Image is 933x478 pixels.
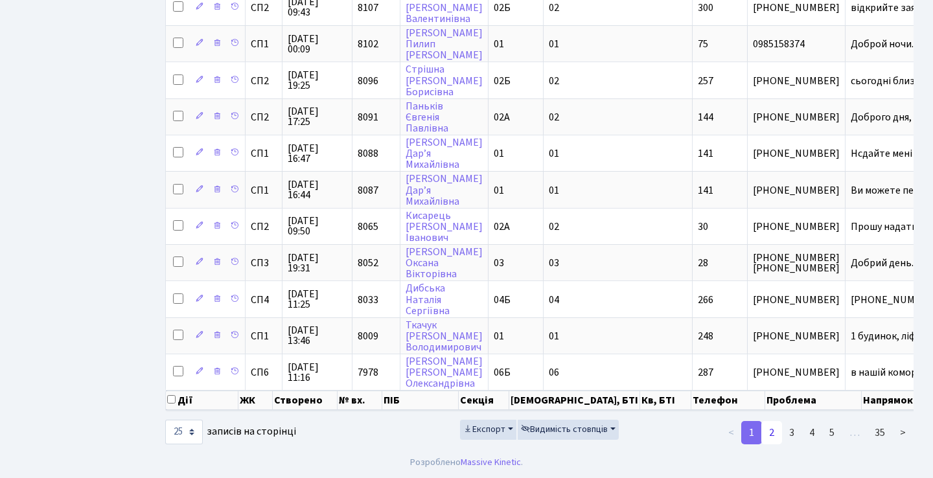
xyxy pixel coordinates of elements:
[640,391,691,410] th: Кв, БТІ
[288,143,347,164] span: [DATE] 16:47
[753,76,840,86] span: [PHONE_NUMBER]
[494,1,511,15] span: 02Б
[494,220,510,234] span: 02А
[288,106,347,127] span: [DATE] 17:25
[406,172,483,209] a: [PERSON_NAME]Дар’яМихайлівна
[509,391,640,410] th: [DEMOGRAPHIC_DATA], БТІ
[459,391,510,410] th: Секція
[521,423,608,436] span: Видимість стовпців
[410,455,523,470] div: Розроблено .
[549,37,559,51] span: 01
[358,37,378,51] span: 8102
[494,293,511,307] span: 04Б
[549,293,559,307] span: 04
[753,185,840,196] span: [PHONE_NUMBER]
[892,421,914,444] a: >
[338,391,382,410] th: № вх.
[358,256,378,270] span: 8052
[358,329,378,343] span: 8009
[358,1,378,15] span: 8107
[494,183,504,198] span: 01
[288,216,347,236] span: [DATE] 09:50
[251,222,277,232] span: СП2
[753,39,840,49] span: 0985158374
[165,420,296,444] label: записів на сторінці
[251,112,277,122] span: СП2
[358,146,378,161] span: 8088
[463,423,505,436] span: Експорт
[251,39,277,49] span: СП1
[406,99,448,135] a: ПаньківЄвгеніяПавлівна
[753,3,840,13] span: [PHONE_NUMBER]
[251,331,277,341] span: СП1
[251,185,277,196] span: СП1
[691,391,765,410] th: Телефон
[406,354,483,391] a: [PERSON_NAME][PERSON_NAME]Олександрівна
[238,391,273,410] th: ЖК
[461,455,521,469] a: Massive Kinetic
[251,3,277,13] span: СП2
[549,146,559,161] span: 01
[549,110,559,124] span: 02
[867,421,893,444] a: 35
[251,76,277,86] span: СП2
[251,148,277,159] span: СП1
[549,365,559,380] span: 06
[698,220,708,234] span: 30
[765,391,862,410] th: Проблема
[753,295,840,305] span: [PHONE_NUMBER]
[781,421,802,444] a: 3
[406,135,483,172] a: [PERSON_NAME]Дар’яМихайлівна
[698,329,713,343] span: 248
[406,63,483,99] a: Стрішна[PERSON_NAME]Борисівна
[494,256,504,270] span: 03
[518,420,619,440] button: Видимість стовпців
[549,220,559,234] span: 02
[698,74,713,88] span: 257
[698,293,713,307] span: 266
[698,37,708,51] span: 75
[358,365,378,380] span: 7978
[165,420,203,444] select: записів на сторінці
[698,183,713,198] span: 141
[822,421,842,444] a: 5
[753,222,840,232] span: [PHONE_NUMBER]
[698,256,708,270] span: 28
[494,365,511,380] span: 06Б
[288,179,347,200] span: [DATE] 16:44
[494,146,504,161] span: 01
[549,183,559,198] span: 01
[406,282,450,318] a: ДибськаНаталіяСергіївна
[549,256,559,270] span: 03
[273,391,338,410] th: Створено
[698,146,713,161] span: 141
[494,110,510,124] span: 02А
[251,258,277,268] span: СП3
[288,325,347,346] span: [DATE] 13:46
[358,220,378,234] span: 8065
[753,367,840,378] span: [PHONE_NUMBER]
[358,183,378,198] span: 8087
[288,362,347,383] span: [DATE] 11:16
[753,253,840,273] span: [PHONE_NUMBER] [PHONE_NUMBER]
[494,74,511,88] span: 02Б
[741,421,762,444] a: 1
[753,331,840,341] span: [PHONE_NUMBER]
[406,26,483,62] a: [PERSON_NAME]Пилип[PERSON_NAME]
[753,112,840,122] span: [PHONE_NUMBER]
[382,391,458,410] th: ПІБ
[406,245,483,281] a: [PERSON_NAME]ОксанаВікторівна
[288,253,347,273] span: [DATE] 19:31
[288,34,347,54] span: [DATE] 00:09
[761,421,782,444] a: 2
[549,74,559,88] span: 02
[406,318,483,354] a: Ткачук[PERSON_NAME]Володимирович
[494,37,504,51] span: 01
[698,1,713,15] span: 300
[288,70,347,91] span: [DATE] 19:25
[358,293,378,307] span: 8033
[251,295,277,305] span: СП4
[251,367,277,378] span: СП6
[358,74,378,88] span: 8096
[698,110,713,124] span: 144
